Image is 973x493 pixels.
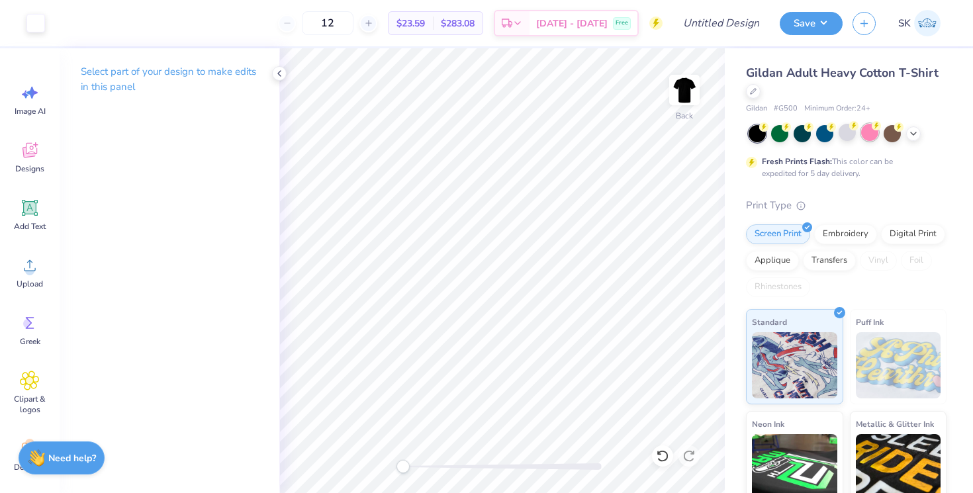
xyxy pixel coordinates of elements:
[15,106,46,116] span: Image AI
[396,17,425,30] span: $23.59
[881,224,945,244] div: Digital Print
[814,224,877,244] div: Embroidery
[48,452,96,465] strong: Need help?
[752,417,784,431] span: Neon Ink
[746,224,810,244] div: Screen Print
[302,11,353,35] input: – –
[746,277,810,297] div: Rhinestones
[856,417,934,431] span: Metallic & Glitter Ink
[762,156,832,167] strong: Fresh Prints Flash:
[81,64,258,95] p: Select part of your design to make edits in this panel
[780,12,843,35] button: Save
[901,251,932,271] div: Foil
[752,315,787,329] span: Standard
[15,163,44,174] span: Designs
[676,110,693,122] div: Back
[774,103,798,114] span: # G500
[672,10,770,36] input: Untitled Design
[616,19,628,28] span: Free
[860,251,897,271] div: Vinyl
[746,65,939,81] span: Gildan Adult Heavy Cotton T-Shirt
[914,10,941,36] img: Shayla Knapp
[671,77,698,103] img: Back
[856,332,941,398] img: Puff Ink
[746,103,767,114] span: Gildan
[746,198,947,213] div: Print Type
[20,336,40,347] span: Greek
[746,251,799,271] div: Applique
[898,16,911,31] span: SK
[17,279,43,289] span: Upload
[8,394,52,415] span: Clipart & logos
[803,251,856,271] div: Transfers
[14,221,46,232] span: Add Text
[892,10,947,36] a: SK
[536,17,608,30] span: [DATE] - [DATE]
[14,462,46,472] span: Decorate
[762,156,925,179] div: This color can be expedited for 5 day delivery.
[804,103,870,114] span: Minimum Order: 24 +
[396,460,410,473] div: Accessibility label
[752,332,837,398] img: Standard
[856,315,884,329] span: Puff Ink
[441,17,475,30] span: $283.08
